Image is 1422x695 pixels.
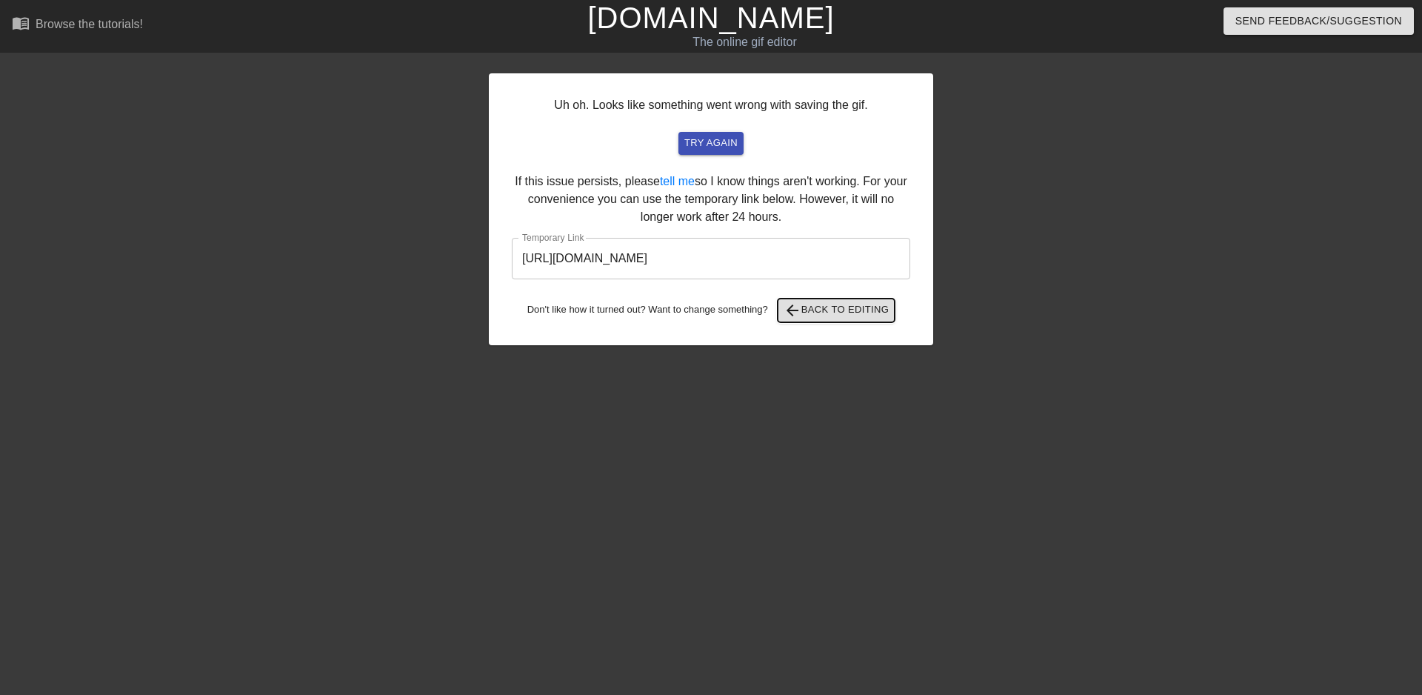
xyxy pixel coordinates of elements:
span: Send Feedback/Suggestion [1235,12,1402,30]
button: Back to Editing [778,299,895,322]
span: Back to Editing [784,302,889,319]
a: [DOMAIN_NAME] [587,1,834,34]
button: Send Feedback/Suggestion [1224,7,1414,35]
span: menu_book [12,14,30,32]
span: try again [684,135,738,152]
div: Browse the tutorials! [36,18,143,30]
a: Browse the tutorials! [12,14,143,37]
div: The online gif editor [481,33,1008,51]
div: Don't like how it turned out? Want to change something? [512,299,910,322]
span: arrow_back [784,302,801,319]
div: Uh oh. Looks like something went wrong with saving the gif. If this issue persists, please so I k... [489,73,933,345]
a: tell me [660,175,695,187]
input: bare [512,238,910,279]
button: try again [678,132,744,155]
